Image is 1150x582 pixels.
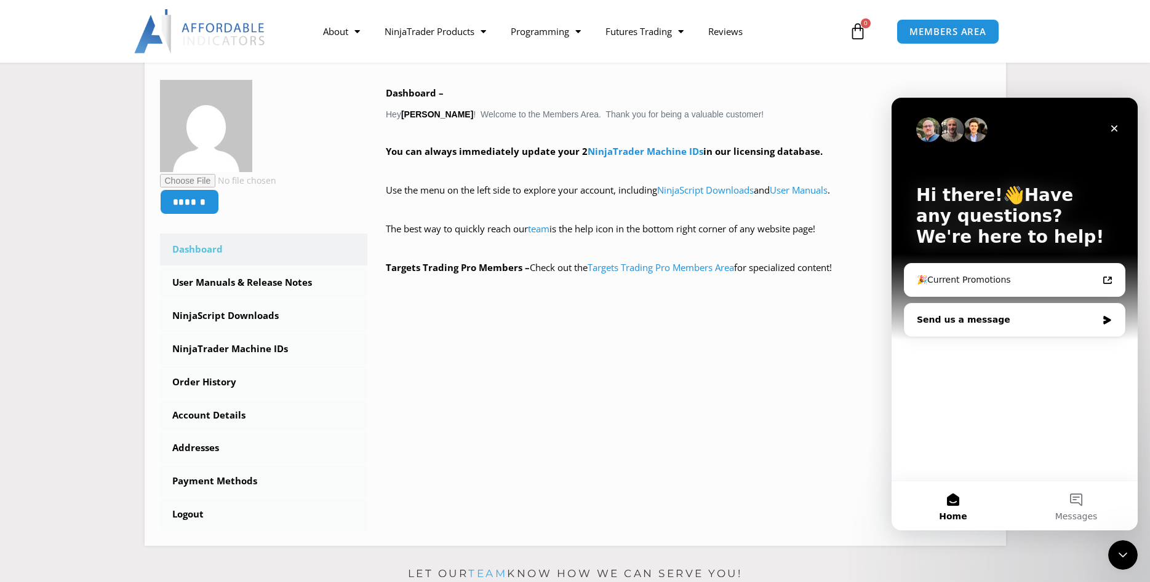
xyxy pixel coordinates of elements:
a: MEMBERS AREA [896,19,999,44]
p: Check out the for specialized content! [386,259,991,277]
a: NinjaTrader Products [372,17,498,45]
a: NinjaTrader Machine IDs [160,333,368,365]
iframe: Intercom live chat [1108,540,1138,570]
a: User Manuals & Release Notes [160,267,368,299]
strong: You can always immediately update your 2 in our licensing database. [386,145,823,157]
a: NinjaScript Downloads [657,184,754,196]
a: About [311,17,372,45]
a: NinjaScript Downloads [160,300,368,332]
a: Targets Trading Pro Members Area [588,261,734,273]
span: 0 [861,18,871,28]
a: NinjaTrader Machine IDs [588,145,703,157]
b: Dashboard – [386,87,444,99]
a: User Manuals [770,184,828,196]
a: Account Details [160,399,368,431]
a: 0 [831,14,885,49]
img: LogoAI | Affordable Indicators – NinjaTrader [134,9,266,53]
a: team [468,567,507,580]
strong: [PERSON_NAME] [401,109,473,119]
p: The best way to quickly reach our is the help icon in the bottom right corner of any website page! [386,221,991,255]
img: f34f3a31167e59384d58a763e77634dd1142bfe69680121566f87788baf56587 [160,80,252,172]
p: Use the menu on the left side to explore your account, including and . [386,182,991,216]
iframe: Intercom live chat [892,98,1138,530]
a: Payment Methods [160,465,368,497]
div: Hey ! Welcome to the Members Area. Thank you for being a valuable customer! [386,85,991,277]
span: MEMBERS AREA [909,27,986,36]
a: Logout [160,498,368,530]
a: Dashboard [160,234,368,265]
a: Futures Trading [593,17,696,45]
nav: Menu [311,17,846,45]
a: Order History [160,366,368,398]
a: Programming [498,17,593,45]
a: Reviews [696,17,755,45]
nav: Account pages [160,234,368,530]
a: team [528,222,549,235]
strong: Targets Trading Pro Members – [386,261,530,273]
a: Addresses [160,432,368,464]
